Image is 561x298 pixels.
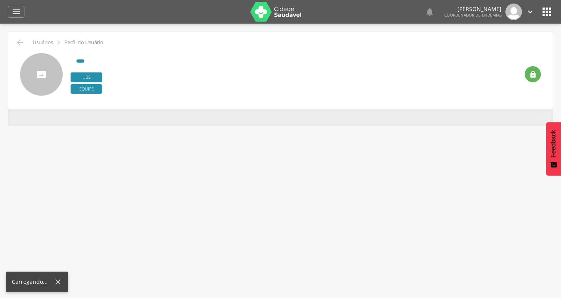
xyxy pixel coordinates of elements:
p: Perfil do Usuário [64,39,103,46]
span: Equipe [71,84,102,94]
a:  [526,4,535,20]
span: Coordenador de Endemias [444,12,501,18]
i:  [540,6,553,18]
button: Feedback - Mostrar pesquisa [546,122,561,176]
i: Voltar [15,38,25,47]
a:  [8,6,24,18]
a:  [425,4,434,20]
p: Usuários [33,39,53,46]
p: [PERSON_NAME] [444,6,501,12]
span: Ubs [71,72,102,82]
i:  [54,38,63,47]
i:  [11,7,21,17]
span: Feedback [550,130,557,157]
i:  [425,7,434,17]
i:  [526,7,535,16]
div: Resetar senha [525,66,541,82]
i:  [529,70,537,78]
